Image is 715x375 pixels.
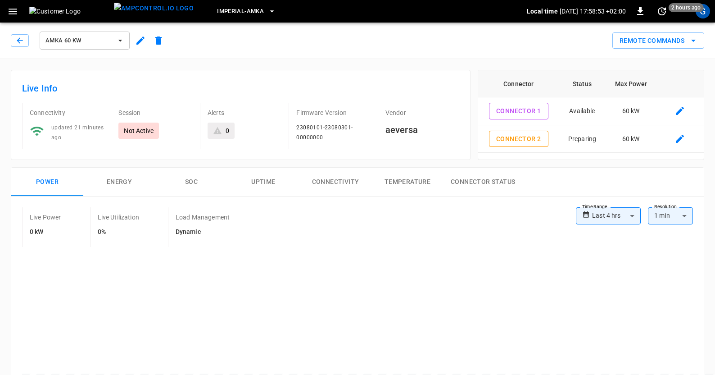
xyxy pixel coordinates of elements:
button: AMKA 60 kW [40,32,130,50]
td: Preparing [559,125,605,153]
td: 60 kW [606,125,656,153]
div: Last 4 hrs [592,207,641,224]
table: connector table [478,70,704,153]
h6: 0 kW [30,227,61,237]
p: Firmware Version [296,108,370,117]
p: Live Power [30,213,61,222]
span: updated 21 minutes ago [51,124,104,141]
button: Connector 2 [489,131,548,147]
p: Load Management [176,213,230,222]
span: 23080101-23080301-00000000 [296,124,353,141]
h6: Live Info [22,81,459,96]
th: Status [559,70,605,97]
p: Connectivity [30,108,104,117]
button: Uptime [227,168,299,197]
div: 0 [226,126,229,135]
span: 2 hours ago [669,3,704,12]
button: Power [11,168,83,197]
p: Alerts [208,108,281,117]
td: 60 kW [606,97,656,125]
td: Available [559,97,605,125]
p: [DATE] 17:58:53 +02:00 [560,7,626,16]
div: profile-icon [696,4,710,18]
img: ampcontrol.io logo [114,3,194,14]
th: Max Power [606,70,656,97]
label: Time Range [582,203,607,210]
button: Remote Commands [612,32,704,49]
img: Customer Logo [29,7,110,16]
p: Session [118,108,192,117]
button: Connectivity [299,168,371,197]
span: AMKA 60 kW [45,36,112,46]
p: Vendor [385,108,459,117]
h6: aeversa [385,123,459,137]
div: remote commands options [612,32,704,49]
h6: Dynamic [176,227,230,237]
p: Not Active [124,126,154,135]
p: Local time [527,7,558,16]
button: SOC [155,168,227,197]
h6: 0% [98,227,139,237]
button: Connector Status [443,168,522,197]
label: Resolution [654,203,677,210]
span: Imperial-Amka [217,6,264,17]
button: set refresh interval [655,4,669,18]
button: Imperial-Amka [213,3,279,20]
button: Energy [83,168,155,197]
button: Temperature [371,168,443,197]
div: 1 min [648,207,693,224]
p: Live Utilization [98,213,139,222]
button: Connector 1 [489,103,548,119]
th: Connector [478,70,559,97]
